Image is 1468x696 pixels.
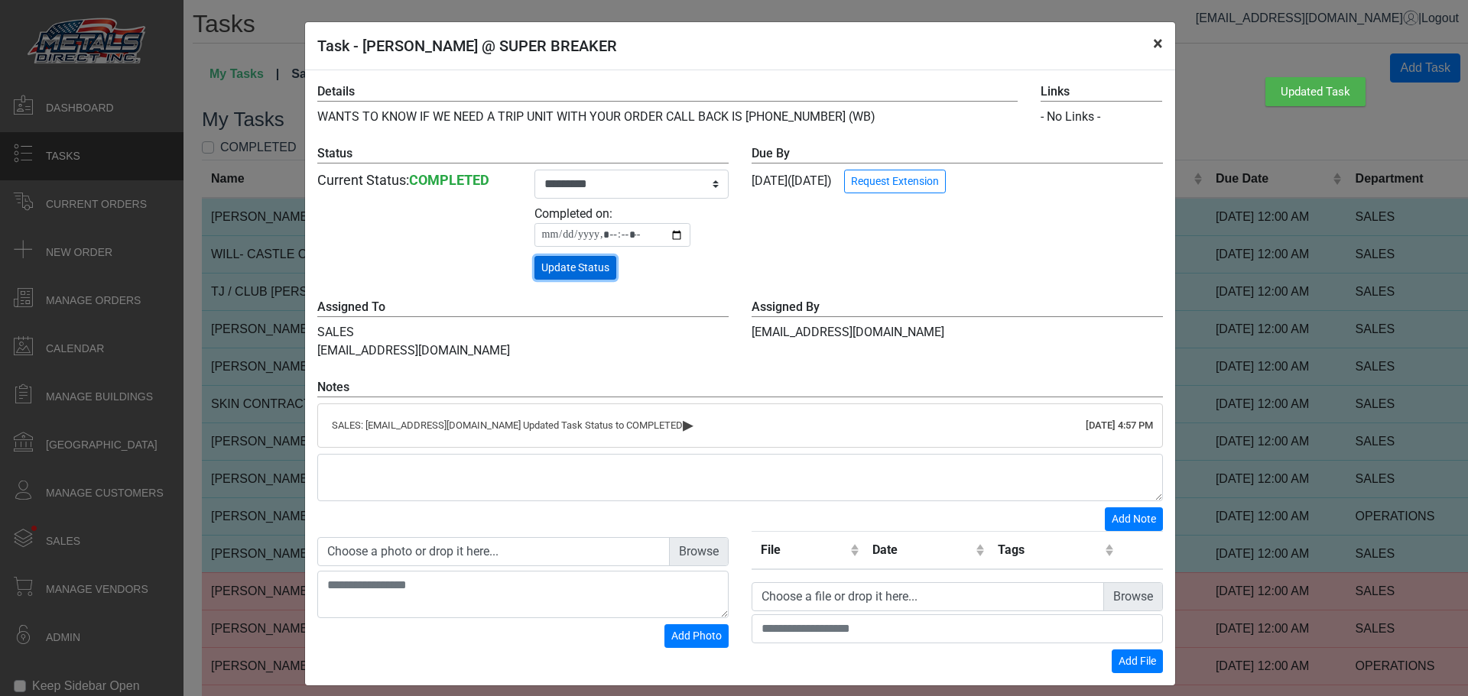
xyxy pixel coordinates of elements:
strong: COMPLETED [409,172,489,188]
span: Update Status [541,261,609,274]
div: [DATE] ([DATE]) [752,144,1163,193]
div: Current Status: [317,170,512,190]
span: ▸ [683,419,693,429]
button: Update Status [534,256,616,280]
label: Assigned By [752,298,1163,317]
span: Add File [1119,655,1156,667]
button: Add Note [1105,507,1163,531]
button: Close [1141,22,1175,65]
button: Add Photo [664,624,729,648]
div: SALES [EMAIL_ADDRESS][DOMAIN_NAME] [306,298,740,360]
div: - No Links - [1041,108,1162,126]
div: [EMAIL_ADDRESS][DOMAIN_NAME] [740,298,1174,360]
div: SALES: [EMAIL_ADDRESS][DOMAIN_NAME] Updated Task Status to COMPLETED [332,418,1148,433]
div: File [761,541,847,559]
th: Remove [1118,531,1162,569]
label: Links [1041,83,1162,102]
div: Date [872,541,972,559]
div: Updated Task [1265,77,1366,106]
label: Assigned To [317,298,729,317]
span: Add Photo [671,630,722,642]
div: WANTS TO KNOW IF WE NEED A TRIP UNIT WITH YOUR ORDER CALL BACK IS [PHONE_NUMBER] (WB) [306,83,1030,126]
label: Notes [317,378,1163,397]
h5: Task - [PERSON_NAME] @ SUPER BREAKER [317,34,617,57]
div: [DATE] 4:57 PM [1086,418,1153,433]
span: Request Extension [851,175,939,187]
div: Completed on: [534,205,729,247]
span: Add Note [1112,513,1156,525]
button: Add File [1112,649,1163,673]
button: Request Extension [844,170,946,193]
label: Details [317,83,1018,102]
div: Tags [998,541,1100,559]
label: Status [317,144,729,163]
label: Due By [752,144,1163,163]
